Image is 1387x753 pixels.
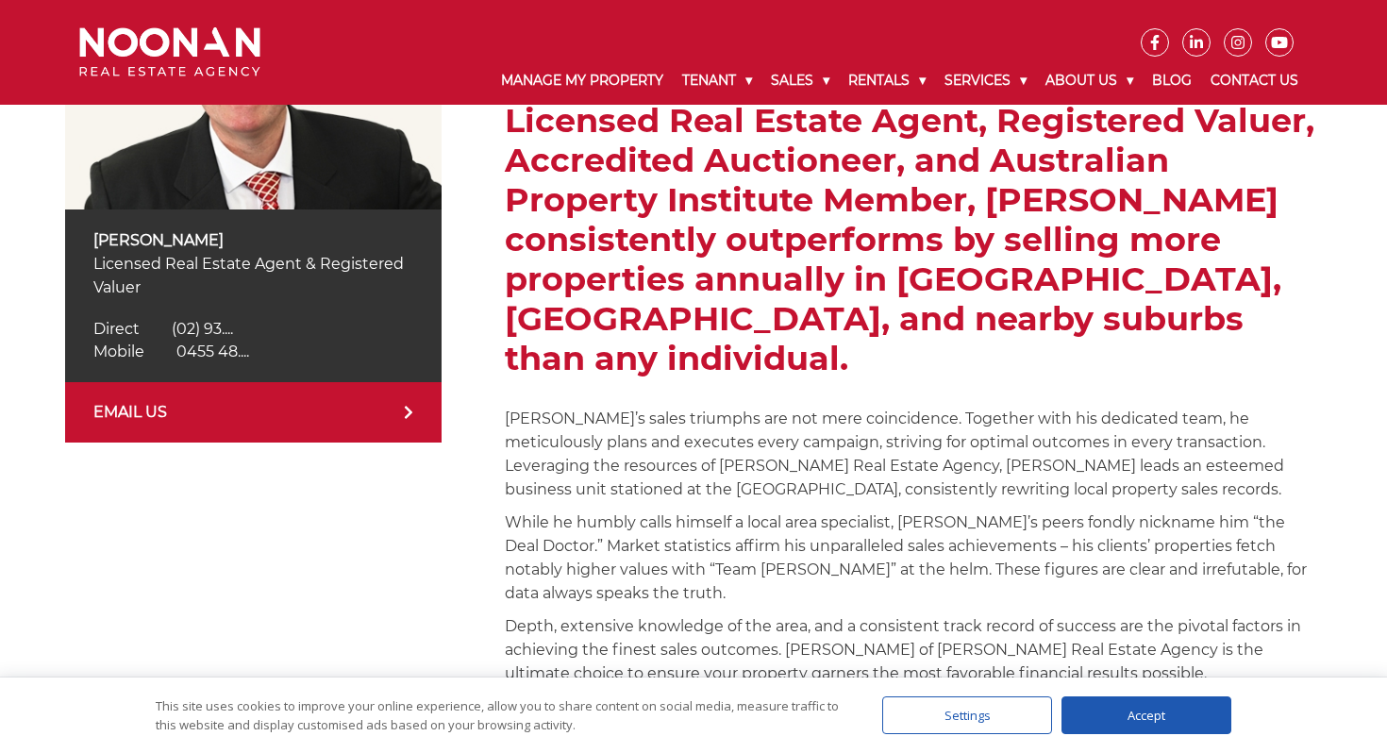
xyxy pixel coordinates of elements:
div: This site uses cookies to improve your online experience, allow you to share content on social me... [156,696,844,734]
a: Manage My Property [492,57,673,105]
a: EMAIL US [65,382,443,443]
span: Direct [93,320,140,338]
a: Sales [761,57,839,105]
p: Licensed Real Estate Agent & Registered Valuer [93,252,414,299]
span: Mobile [93,343,144,360]
a: Click to reveal phone number [93,320,233,338]
p: While he humbly calls himself a local area specialist, [PERSON_NAME]’s peers fondly nickname him ... [505,510,1322,605]
p: [PERSON_NAME] [93,228,414,252]
img: Noonan Real Estate Agency [79,27,260,77]
span: 0455 48.... [176,343,249,360]
span: (02) 93.... [172,320,233,338]
a: Tenant [673,57,761,105]
a: Rentals [839,57,935,105]
a: Contact Us [1201,57,1308,105]
div: Accept [1061,696,1231,734]
div: Settings [882,696,1052,734]
a: Blog [1143,57,1201,105]
a: Services [935,57,1036,105]
a: About Us [1036,57,1143,105]
p: Depth, extensive knowledge of the area, and a consistent track record of success are the pivotal ... [505,614,1322,685]
a: Click to reveal phone number [93,343,249,360]
p: [PERSON_NAME]’s sales triumphs are not mere coincidence. Together with his dedicated team, he met... [505,407,1322,501]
